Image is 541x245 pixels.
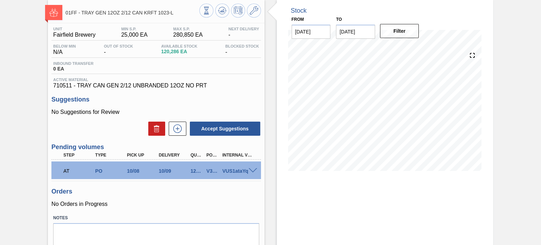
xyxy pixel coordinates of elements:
label: From [292,17,304,22]
div: New suggestion [165,122,186,136]
span: Next Delivery [228,27,259,31]
span: Out Of Stock [104,44,133,48]
div: Pick up [125,153,160,158]
label: Notes [53,213,259,223]
span: Active Material [53,78,259,82]
p: No Orders in Progress [51,201,261,207]
span: 710511 - TRAY CAN GEN 2/12 UNBRANDED 12OZ NO PRT [53,82,259,89]
div: Step [62,153,97,158]
div: Stock [291,7,307,14]
div: Delete Suggestions [145,122,165,136]
div: Accept Suggestions [186,121,261,136]
div: Internal Volume Id [220,153,255,158]
div: VUS1ataYq [220,168,255,174]
button: Schedule Inventory [231,4,245,18]
span: Fairfield Brewery [53,32,95,38]
img: Ícone [49,8,58,17]
button: Filter [380,24,419,38]
button: Update Chart [215,4,229,18]
input: mm/dd/yyyy [292,25,331,39]
span: 0 EA [53,66,93,72]
span: MAX S.P. [173,27,203,31]
div: - [102,44,135,55]
input: mm/dd/yyyy [336,25,375,39]
div: Type [93,153,128,158]
div: 10/09/2025 [157,168,192,174]
div: V3434 [205,168,220,174]
span: Unit [53,27,95,31]
h3: Orders [51,188,261,195]
span: 120,286 EA [161,49,197,54]
h3: Pending volumes [51,143,261,151]
button: Go to Master Data / General [247,4,261,18]
div: Awaiting Transport Information [62,163,97,179]
div: Quantity [189,153,205,158]
span: 25,000 EA [121,32,148,38]
span: Inbound Transfer [53,61,93,66]
button: Stocks Overview [199,4,213,18]
div: 10/08/2025 [125,168,160,174]
h3: Suggestions [51,96,261,103]
span: Below Min [53,44,76,48]
div: - [224,44,261,55]
span: 280,850 EA [173,32,203,38]
div: Delivery [157,153,192,158]
p: AT [63,168,95,174]
label: to [336,17,342,22]
div: - [226,27,261,38]
div: 124,800 [189,168,205,174]
span: 01FF - TRAY GEN 12OZ 2/12 CAN KRFT 1023-L [66,10,199,16]
span: Available Stock [161,44,197,48]
span: Blocked Stock [225,44,259,48]
p: No Suggestions for Review [51,109,261,115]
div: Portal Volume [205,153,220,158]
div: N/A [51,44,77,55]
div: Purchase order [93,168,128,174]
span: MIN S.P. [121,27,148,31]
button: Accept Suggestions [190,122,260,136]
